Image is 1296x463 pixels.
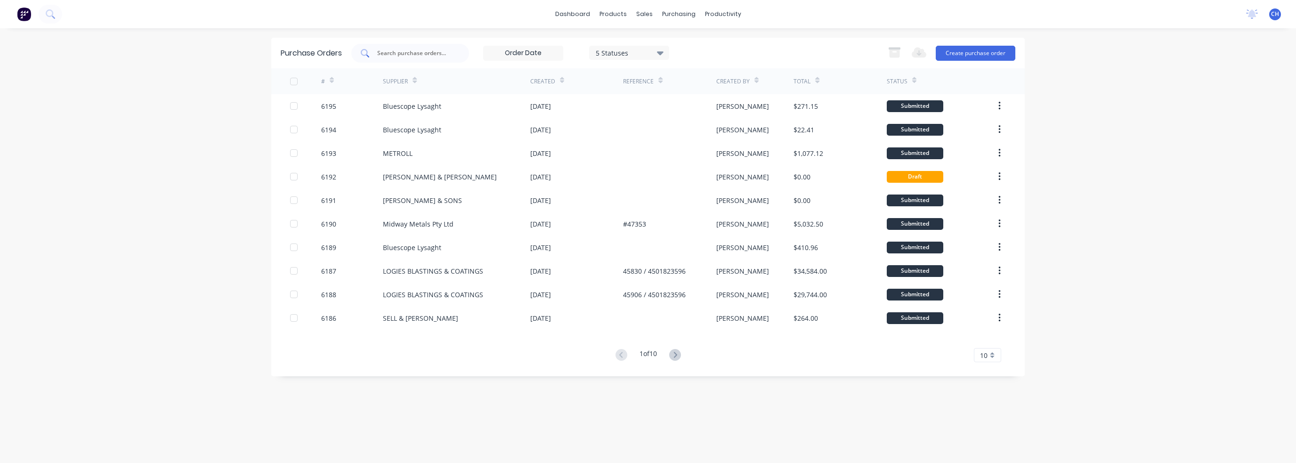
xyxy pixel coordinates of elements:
div: Submitted [887,147,943,159]
div: [PERSON_NAME] [716,290,769,300]
div: [DATE] [530,148,551,158]
div: Status [887,77,907,86]
div: $1,077.12 [794,148,823,158]
div: 6187 [321,266,336,276]
div: Submitted [887,100,943,112]
div: #47353 [623,219,646,229]
span: CH [1271,10,1279,18]
div: 6186 [321,313,336,323]
div: [PERSON_NAME] [716,125,769,135]
div: Submitted [887,242,943,253]
a: dashboard [551,7,595,21]
div: 6190 [321,219,336,229]
div: METROLL [383,148,413,158]
div: $271.15 [794,101,818,111]
div: [DATE] [530,266,551,276]
div: 6193 [321,148,336,158]
div: $264.00 [794,313,818,323]
div: $410.96 [794,243,818,252]
div: 6189 [321,243,336,252]
div: 1 of 10 [640,349,657,362]
div: Supplier [383,77,408,86]
div: purchasing [657,7,700,21]
div: $34,584.00 [794,266,827,276]
div: $0.00 [794,195,810,205]
div: 6194 [321,125,336,135]
div: Submitted [887,218,943,230]
div: Bluescope Lysaght [383,243,441,252]
input: Order Date [484,46,563,60]
div: 45906 / 4501823596 [623,290,686,300]
div: Submitted [887,289,943,301]
div: productivity [700,7,746,21]
button: Create purchase order [936,46,1015,61]
div: [DATE] [530,243,551,252]
div: Submitted [887,265,943,277]
div: $5,032.50 [794,219,823,229]
div: [PERSON_NAME] [716,219,769,229]
div: 6191 [321,195,336,205]
div: Total [794,77,810,86]
div: [PERSON_NAME] & SONS [383,195,462,205]
div: SELL & [PERSON_NAME] [383,313,458,323]
div: [PERSON_NAME] [716,243,769,252]
div: $0.00 [794,172,810,182]
div: Submitted [887,195,943,206]
div: 6195 [321,101,336,111]
div: Created By [716,77,750,86]
div: Submitted [887,312,943,324]
div: [PERSON_NAME] [716,266,769,276]
div: [PERSON_NAME] [716,195,769,205]
div: [PERSON_NAME] [716,172,769,182]
input: Search purchase orders... [376,49,454,58]
div: [DATE] [530,290,551,300]
div: products [595,7,632,21]
div: 45830 / 4501823596 [623,266,686,276]
div: [PERSON_NAME] [716,313,769,323]
div: Bluescope Lysaght [383,101,441,111]
div: sales [632,7,657,21]
div: # [321,77,325,86]
div: 6192 [321,172,336,182]
div: Submitted [887,124,943,136]
div: [PERSON_NAME] [716,101,769,111]
div: Created [530,77,555,86]
div: [DATE] [530,125,551,135]
div: $29,744.00 [794,290,827,300]
div: [DATE] [530,313,551,323]
div: Bluescope Lysaght [383,125,441,135]
div: Draft [887,171,943,183]
div: Midway Metals Pty Ltd [383,219,454,229]
div: [DATE] [530,219,551,229]
div: 6188 [321,290,336,300]
div: Purchase Orders [281,48,342,59]
div: [DATE] [530,101,551,111]
div: LOGIES BLASTINGS & COATINGS [383,266,483,276]
div: [DATE] [530,195,551,205]
div: LOGIES BLASTINGS & COATINGS [383,290,483,300]
span: 10 [980,350,988,360]
div: [DATE] [530,172,551,182]
img: Factory [17,7,31,21]
div: [PERSON_NAME] & [PERSON_NAME] [383,172,497,182]
div: Reference [623,77,654,86]
div: $22.41 [794,125,814,135]
div: 5 Statuses [596,48,663,57]
div: [PERSON_NAME] [716,148,769,158]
